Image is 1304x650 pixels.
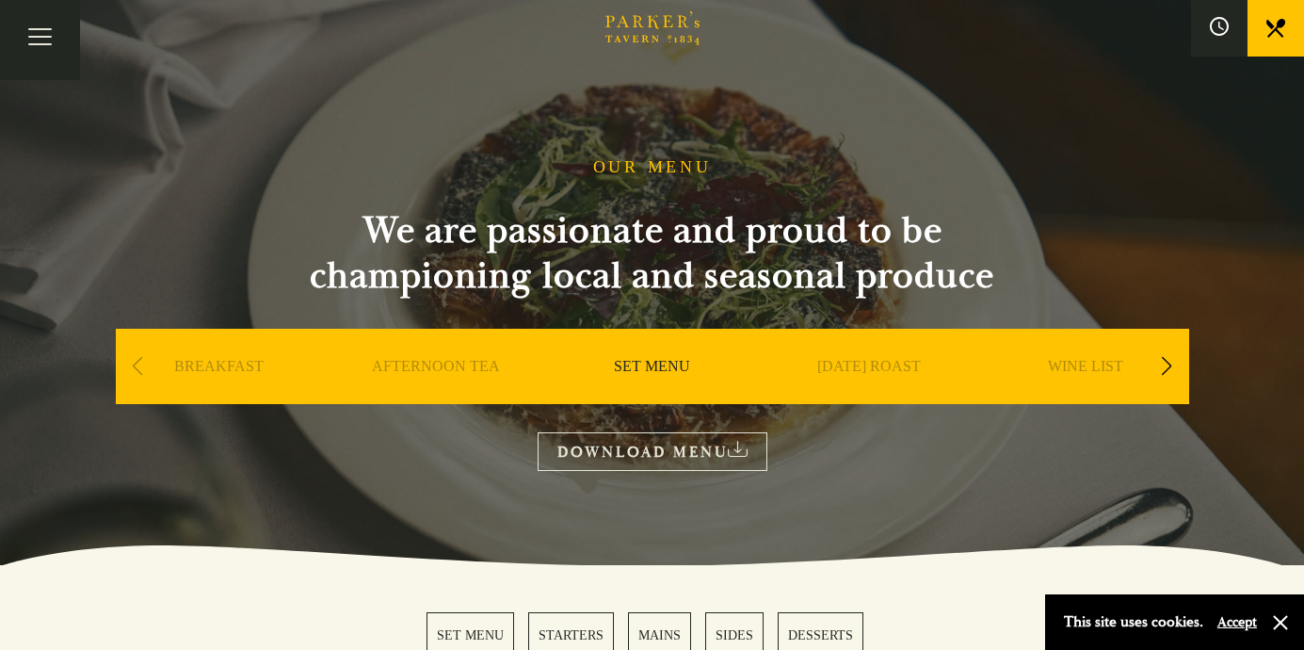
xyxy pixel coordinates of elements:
[372,357,500,432] a: AFTERNOON TEA
[174,357,264,432] a: BREAKFAST
[1064,609,1203,636] p: This site uses cookies.
[1271,613,1290,632] button: Close and accept
[593,157,712,178] h1: OUR MENU
[1217,613,1257,631] button: Accept
[332,329,539,461] div: 2 / 9
[1048,357,1123,432] a: WINE LIST
[1154,346,1180,387] div: Next slide
[125,346,151,387] div: Previous slide
[116,329,323,461] div: 1 / 9
[276,208,1029,299] h2: We are passionate and proud to be championing local and seasonal produce
[538,432,767,471] a: DOWNLOAD MENU
[765,329,973,461] div: 4 / 9
[817,357,921,432] a: [DATE] ROAST
[614,357,690,432] a: SET MENU
[549,329,756,461] div: 3 / 9
[982,329,1189,461] div: 5 / 9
